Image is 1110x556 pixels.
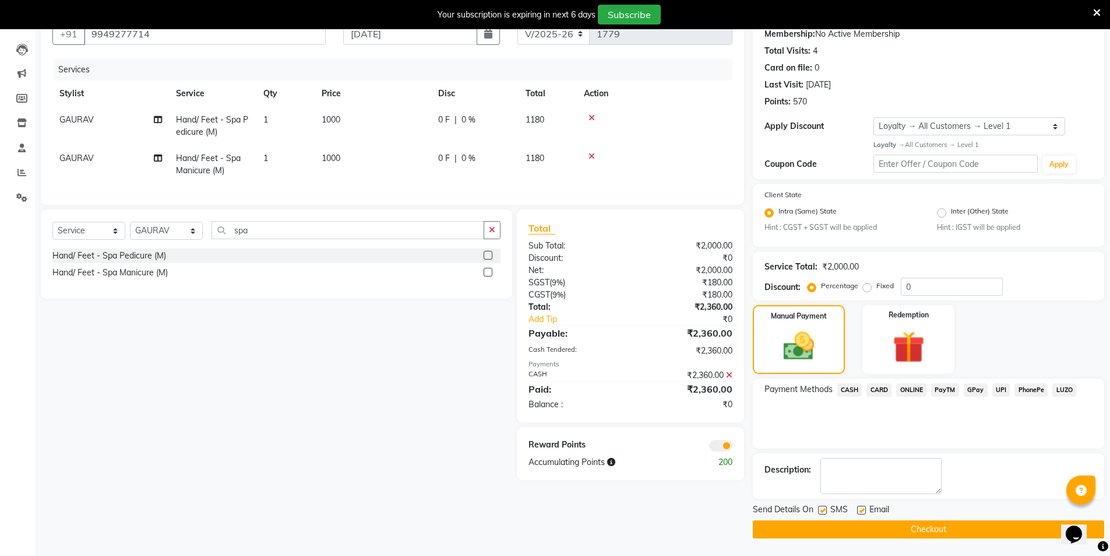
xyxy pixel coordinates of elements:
input: Search by Name/Mobile/Email/Code [84,23,326,45]
div: ₹2,000.00 [630,240,741,252]
span: 1 [263,114,268,125]
div: ( ) [520,289,630,301]
button: Subscribe [598,5,661,25]
th: Price [315,81,431,107]
span: GPay [964,383,988,397]
div: Apply Discount [764,120,874,132]
div: ₹2,000.00 [630,264,741,277]
label: Redemption [889,310,929,320]
th: Stylist [52,81,169,107]
div: Points: [764,96,791,108]
div: Cash Tendered: [520,345,630,357]
div: ₹0 [630,252,741,264]
span: ONLINE [896,383,926,397]
th: Action [577,81,732,107]
label: Manual Payment [771,311,827,321]
input: Enter Offer / Coupon Code [873,155,1038,173]
div: Balance : [520,398,630,411]
th: Disc [431,81,519,107]
div: ₹2,360.00 [630,382,741,396]
iframe: chat widget [1061,509,1098,544]
label: Fixed [876,281,894,291]
div: Sub Total: [520,240,630,252]
span: 1000 [322,153,340,163]
th: Service [169,81,256,107]
div: 200 [686,456,741,468]
span: PayTM [931,383,959,397]
div: Services [54,59,741,81]
div: Last Visit: [764,79,804,91]
span: 0 F [438,114,450,126]
span: | [454,152,457,165]
button: Checkout [753,520,1104,538]
label: Inter (Other) State [951,206,1009,220]
label: Client State [764,190,802,200]
span: UPI [992,383,1010,397]
button: Apply [1042,156,1076,173]
th: Qty [256,81,315,107]
span: 0 F [438,152,450,165]
small: Hint : CGST + SGST will be applied [764,222,920,233]
span: CARD [866,383,891,397]
span: PhonePe [1014,383,1048,397]
div: ₹2,000.00 [822,261,859,273]
input: Search or Scan [212,221,484,239]
span: 0 % [461,152,475,165]
small: Hint : IGST will be applied [937,222,1093,233]
button: +91 [52,23,85,45]
div: Your subscription is expiring in next 6 days [438,9,595,21]
div: Total: [520,301,630,313]
div: ₹2,360.00 [630,301,741,313]
div: Total Visits: [764,45,811,57]
div: ₹0 [649,313,741,326]
div: Membership: [764,28,815,40]
span: 1180 [526,153,544,163]
div: Card on file: [764,62,812,74]
strong: Loyalty → [873,141,904,149]
label: Percentage [821,281,858,291]
div: No Active Membership [764,28,1093,40]
div: Payable: [520,326,630,340]
div: Service Total: [764,261,817,273]
div: 4 [813,45,817,57]
div: Payments [528,359,732,369]
span: CGST [528,289,550,300]
span: GAURAV [59,153,94,163]
span: Hand/ Feet - Spa Pedicure (M) [176,114,248,137]
span: GAURAV [59,114,94,125]
span: | [454,114,457,126]
img: _gift.svg [883,327,935,367]
div: Hand/ Feet - Spa Pedicure (M) [52,250,166,262]
div: ₹0 [630,398,741,411]
span: Email [869,503,889,518]
div: Hand/ Feet - Spa Manicure (M) [52,267,168,279]
div: Description: [764,464,811,476]
span: Send Details On [753,503,813,518]
div: ₹2,360.00 [630,369,741,382]
span: CASH [837,383,862,397]
span: 0 % [461,114,475,126]
div: Discount: [520,252,630,264]
div: ₹2,360.00 [630,345,741,357]
div: 570 [793,96,807,108]
div: ₹180.00 [630,289,741,301]
div: Accumulating Points [520,456,685,468]
div: ( ) [520,277,630,289]
span: 1 [263,153,268,163]
span: LUZO [1052,383,1076,397]
div: Coupon Code [764,158,874,170]
div: CASH [520,369,630,382]
span: SGST [528,277,549,288]
div: Paid: [520,382,630,396]
img: _cash.svg [774,328,824,364]
span: 9% [552,278,563,287]
label: Intra (Same) State [778,206,837,220]
span: Total [528,222,555,235]
div: Discount: [764,281,801,293]
th: Total [519,81,577,107]
div: All Customers → Level 1 [873,140,1093,150]
div: ₹2,360.00 [630,326,741,340]
div: 0 [815,62,819,74]
span: 1180 [526,114,544,125]
span: SMS [830,503,848,518]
